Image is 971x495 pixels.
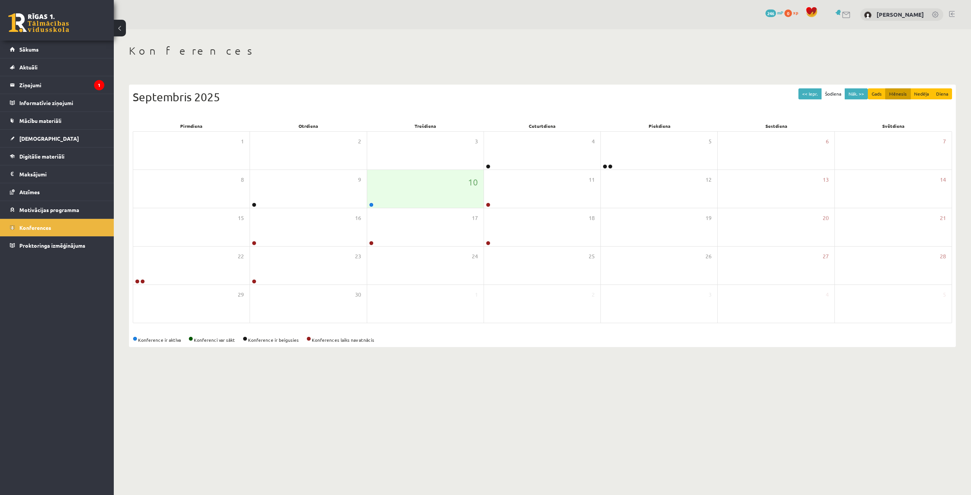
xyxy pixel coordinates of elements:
[475,291,478,299] span: 1
[943,137,946,146] span: 7
[19,165,104,183] legend: Maksājumi
[238,214,244,222] span: 15
[19,64,38,71] span: Aktuāli
[592,291,595,299] span: 2
[129,44,956,57] h1: Konferences
[793,9,798,16] span: xp
[798,88,822,99] button: << Iepr.
[8,13,69,32] a: Rīgas 1. Tālmācības vidusskola
[10,94,104,112] a: Informatīvie ziņojumi
[943,291,946,299] span: 5
[472,214,478,222] span: 17
[468,176,478,189] span: 10
[10,183,104,201] a: Atzīmes
[826,137,829,146] span: 6
[355,252,361,261] span: 23
[10,76,104,94] a: Ziņojumi1
[940,252,946,261] span: 28
[241,137,244,146] span: 1
[868,88,886,99] button: Gads
[250,121,367,131] div: Otrdiena
[823,176,829,184] span: 13
[821,88,845,99] button: Šodiena
[238,252,244,261] span: 22
[19,206,79,213] span: Motivācijas programma
[864,11,872,19] img: Alekss Kozlovskis
[19,94,104,112] legend: Informatīvie ziņojumi
[133,121,250,131] div: Pirmdiena
[133,88,952,105] div: Septembris 2025
[777,9,783,16] span: mP
[19,242,85,249] span: Proktoringa izmēģinājums
[705,214,712,222] span: 19
[784,9,802,16] a: 0 xp
[475,137,478,146] span: 3
[910,88,933,99] button: Nedēļa
[19,76,104,94] legend: Ziņojumi
[10,237,104,254] a: Proktoringa izmēģinājums
[10,201,104,218] a: Motivācijas programma
[601,121,718,131] div: Piekdiena
[709,137,712,146] span: 5
[592,137,595,146] span: 4
[589,176,595,184] span: 11
[358,137,361,146] span: 2
[765,9,783,16] a: 246 mP
[10,165,104,183] a: Maksājumi
[932,88,952,99] button: Diena
[19,135,79,142] span: [DEMOGRAPHIC_DATA]
[940,214,946,222] span: 21
[877,11,924,18] a: [PERSON_NAME]
[355,214,361,222] span: 16
[472,252,478,261] span: 24
[94,80,104,90] i: 1
[845,88,868,99] button: Nāk. >>
[355,291,361,299] span: 30
[589,214,595,222] span: 18
[835,121,952,131] div: Svētdiena
[10,112,104,129] a: Mācību materiāli
[367,121,484,131] div: Trešdiena
[10,58,104,76] a: Aktuāli
[238,291,244,299] span: 29
[705,252,712,261] span: 26
[133,336,952,343] div: Konference ir aktīva Konferenci var sākt Konference ir beigusies Konferences laiks nav atnācis
[823,252,829,261] span: 27
[765,9,776,17] span: 246
[10,219,104,236] a: Konferences
[705,176,712,184] span: 12
[826,291,829,299] span: 4
[19,117,61,124] span: Mācību materiāli
[718,121,835,131] div: Sestdiena
[358,176,361,184] span: 9
[589,252,595,261] span: 25
[10,148,104,165] a: Digitālie materiāli
[823,214,829,222] span: 20
[709,291,712,299] span: 3
[10,41,104,58] a: Sākums
[19,46,39,53] span: Sākums
[484,121,601,131] div: Ceturtdiena
[241,176,244,184] span: 8
[885,88,911,99] button: Mēnesis
[10,130,104,147] a: [DEMOGRAPHIC_DATA]
[784,9,792,17] span: 0
[19,224,51,231] span: Konferences
[19,189,40,195] span: Atzīmes
[940,176,946,184] span: 14
[19,153,64,160] span: Digitālie materiāli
